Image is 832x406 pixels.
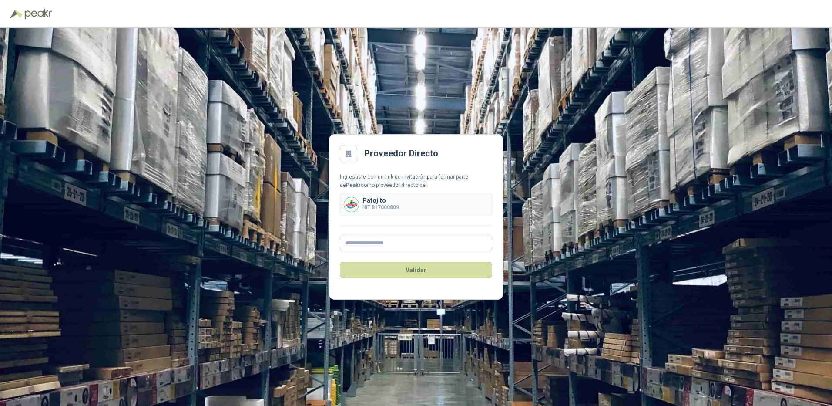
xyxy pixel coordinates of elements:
[362,203,399,212] p: NIT
[364,147,438,160] h2: Proveedor Directo
[362,197,399,203] p: Patojito
[340,262,492,278] button: Validar
[24,9,52,19] img: Peakr
[10,10,23,18] img: Logo
[344,197,359,212] img: Company Logo
[372,204,399,210] b: 817000809
[340,173,492,189] div: Ingresaste con un link de invitación para formar parte de como proveedor directo de:
[346,182,361,188] b: Peakr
